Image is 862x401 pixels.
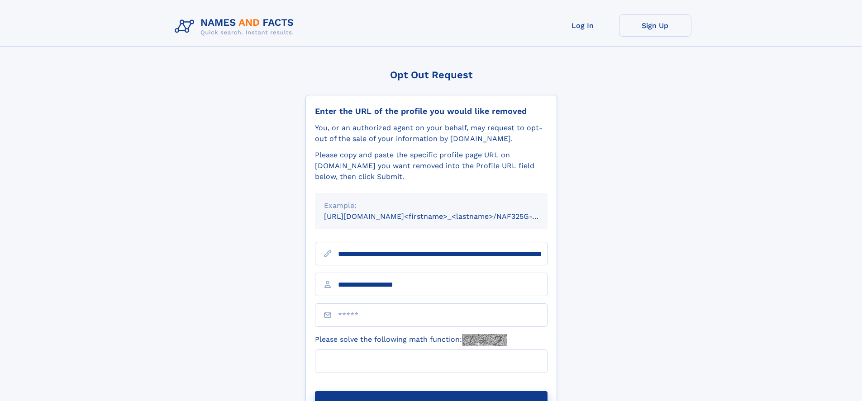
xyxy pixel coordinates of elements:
[324,200,538,211] div: Example:
[305,69,557,80] div: Opt Out Request
[547,14,619,37] a: Log In
[315,123,548,144] div: You, or an authorized agent on your behalf, may request to opt-out of the sale of your informatio...
[619,14,691,37] a: Sign Up
[315,150,548,182] div: Please copy and paste the specific profile page URL on [DOMAIN_NAME] you want removed into the Pr...
[171,14,301,39] img: Logo Names and Facts
[324,212,565,221] small: [URL][DOMAIN_NAME]<firstname>_<lastname>/NAF325G-xxxxxxxx
[315,106,548,116] div: Enter the URL of the profile you would like removed
[315,334,507,346] label: Please solve the following math function:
